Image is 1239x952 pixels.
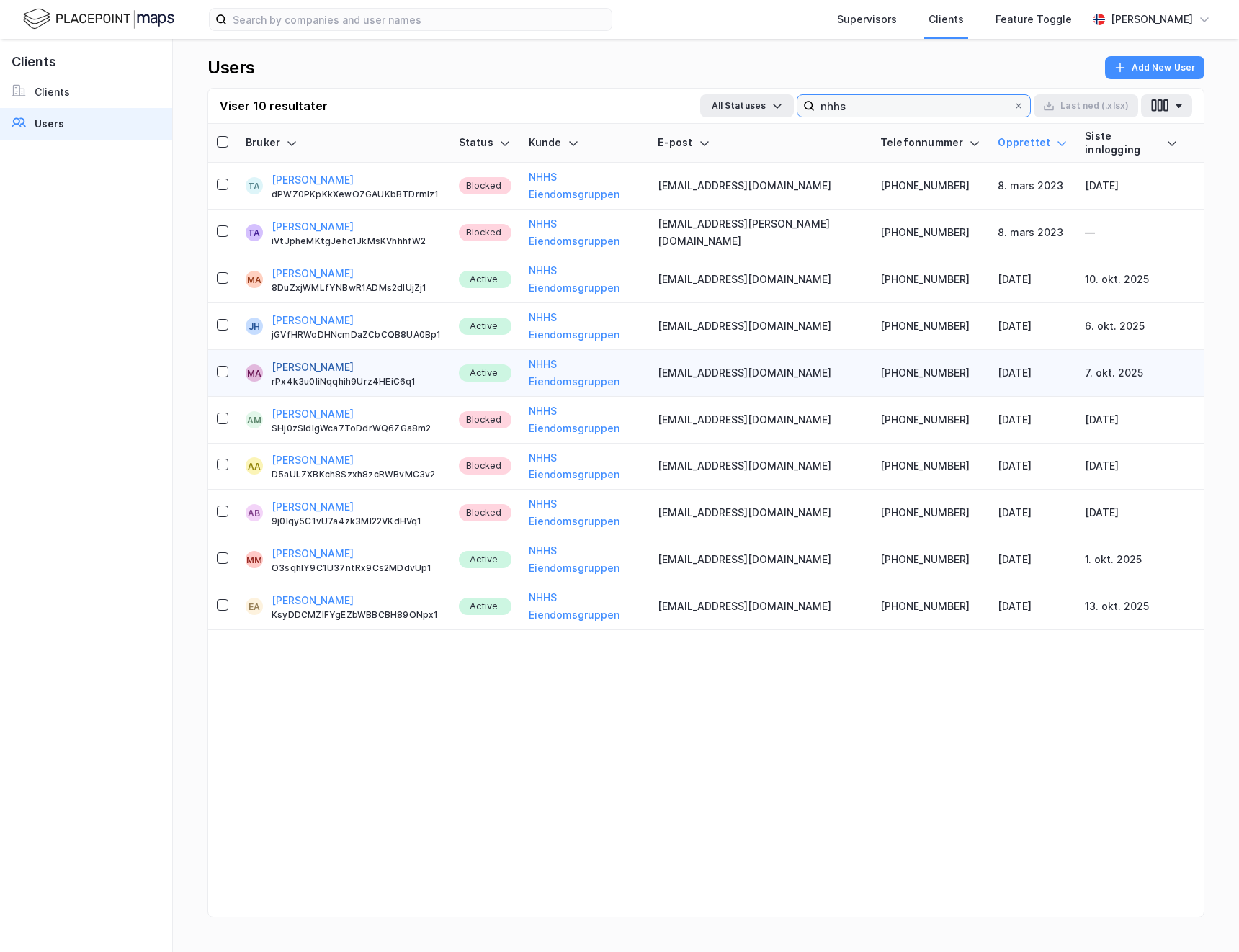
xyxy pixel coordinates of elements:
[989,256,1076,303] td: [DATE]
[1076,163,1186,210] td: [DATE]
[1111,11,1193,28] div: [PERSON_NAME]
[529,262,641,297] button: NHHS Eiendomsgruppen
[272,405,354,423] button: [PERSON_NAME]
[1076,397,1186,444] td: [DATE]
[1076,490,1186,536] td: [DATE]
[35,84,70,101] div: Clients
[649,350,871,397] td: [EMAIL_ADDRESS][DOMAIN_NAME]
[272,545,354,562] button: [PERSON_NAME]
[880,504,981,521] div: [PHONE_NUMBER]
[929,11,964,28] div: Clients
[880,224,981,241] div: [PHONE_NUMBER]
[1076,583,1186,630] td: 13. okt. 2025
[989,303,1076,350] td: [DATE]
[247,271,261,288] div: MA
[246,551,262,568] div: MM
[272,592,354,609] button: [PERSON_NAME]
[529,169,641,203] button: NHHS Eiendomsgruppen
[272,376,442,387] div: rPx4k3u0liNqqhih9Urz4HEiC6q1
[880,457,981,475] div: [PHONE_NUMBER]
[529,215,641,250] button: NHHS Eiendomsgruppen
[649,256,871,303] td: [EMAIL_ADDRESS][DOMAIN_NAME]
[272,235,442,247] div: iVtJpheMKtgJehc1JkMsKVhhhfW2
[1076,444,1186,490] td: [DATE]
[272,423,442,434] div: SHj0zSldlgWca7ToDdrWQ6ZGa8m2
[248,504,260,521] div: AB
[989,583,1076,630] td: [DATE]
[989,444,1076,490] td: [DATE]
[649,210,871,256] td: [EMAIL_ADDRESS][PERSON_NAME][DOMAIN_NAME]
[248,457,261,475] div: AA
[880,271,981,288] div: [PHONE_NUMBER]
[649,163,871,210] td: [EMAIL_ADDRESS][DOMAIN_NAME]
[35,115,64,133] div: Users
[249,318,260,335] div: JH
[989,350,1076,397] td: [DATE]
[272,609,442,621] div: KsyDDCMZIFYgEZbWBBCBH89ONpx1
[529,309,641,343] button: NHHS Eiendomsgruppen
[1167,883,1239,952] div: Kontrollprogram for chat
[1076,210,1186,256] td: —
[246,136,442,150] div: Bruker
[880,177,981,194] div: [PHONE_NUMBER]
[248,177,260,194] div: TA
[272,265,354,282] button: [PERSON_NAME]
[1105,56,1204,79] button: Add New User
[529,589,641,624] button: NHHS Eiendomsgruppen
[272,498,354,516] button: [PERSON_NAME]
[247,364,261,382] div: MA
[996,11,1072,28] div: Feature Toggle
[649,303,871,350] td: [EMAIL_ADDRESS][DOMAIN_NAME]
[649,583,871,630] td: [EMAIL_ADDRESS][DOMAIN_NAME]
[1076,256,1186,303] td: 10. okt. 2025
[529,356,641,390] button: NHHS Eiendomsgruppen
[272,171,354,189] button: [PERSON_NAME]
[272,189,442,200] div: dPWZ0PKpKkXewOZGAUKbBTDrmIz1
[272,329,442,341] div: jGVfHRWoDHNcmDaZCbCQB8UA0Bp1
[998,136,1068,150] div: Opprettet
[247,411,261,428] div: AM
[207,56,255,79] div: Users
[989,163,1076,210] td: 8. mars 2023
[272,359,354,376] button: [PERSON_NAME]
[880,598,981,615] div: [PHONE_NUMBER]
[880,551,981,568] div: [PHONE_NUMBER]
[989,210,1076,256] td: 8. mars 2023
[529,449,641,484] button: NHHS Eiendomsgruppen
[815,95,1013,117] input: Search user by name, email or client
[989,536,1076,583] td: [DATE]
[272,516,442,527] div: 9j0Iqy5C1vU7a4zk3Ml22VKdHVq1
[272,469,442,480] div: D5aULZXBKch8Szxh8zcRWBvMC3v2
[272,562,442,574] div: O3sqhIY9C1U37ntRx9Cs2MDdvUp1
[529,136,641,150] div: Kunde
[989,397,1076,444] td: [DATE]
[880,318,981,335] div: [PHONE_NUMBER]
[1076,303,1186,350] td: 6. okt. 2025
[529,403,641,437] button: NHHS Eiendomsgruppen
[23,6,174,32] img: logo.f888ab2527a4732fd821a326f86c7f29.svg
[272,282,442,294] div: 8DuZxjWMLfYNBwR1ADMs2dlUjZj1
[529,495,641,530] button: NHHS Eiendomsgruppen
[272,218,354,235] button: [PERSON_NAME]
[1076,536,1186,583] td: 1. okt. 2025
[459,136,511,150] div: Status
[220,97,328,114] div: Viser 10 resultater
[989,490,1076,536] td: [DATE]
[1076,350,1186,397] td: 7. okt. 2025
[272,452,354,469] button: [PERSON_NAME]
[227,9,612,30] input: Search by companies and user names
[649,490,871,536] td: [EMAIL_ADDRESS][DOMAIN_NAME]
[649,444,871,490] td: [EMAIL_ADDRESS][DOMAIN_NAME]
[1085,130,1178,156] div: Siste innlogging
[880,364,981,382] div: [PHONE_NUMBER]
[248,224,260,241] div: TA
[272,312,354,329] button: [PERSON_NAME]
[649,397,871,444] td: [EMAIL_ADDRESS][DOMAIN_NAME]
[880,411,981,428] div: [PHONE_NUMBER]
[1167,883,1239,952] iframe: Chat Widget
[249,598,260,615] div: EA
[700,94,794,117] button: All Statuses
[658,136,862,150] div: E-post
[837,11,897,28] div: Supervisors
[529,542,641,577] button: NHHS Eiendomsgruppen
